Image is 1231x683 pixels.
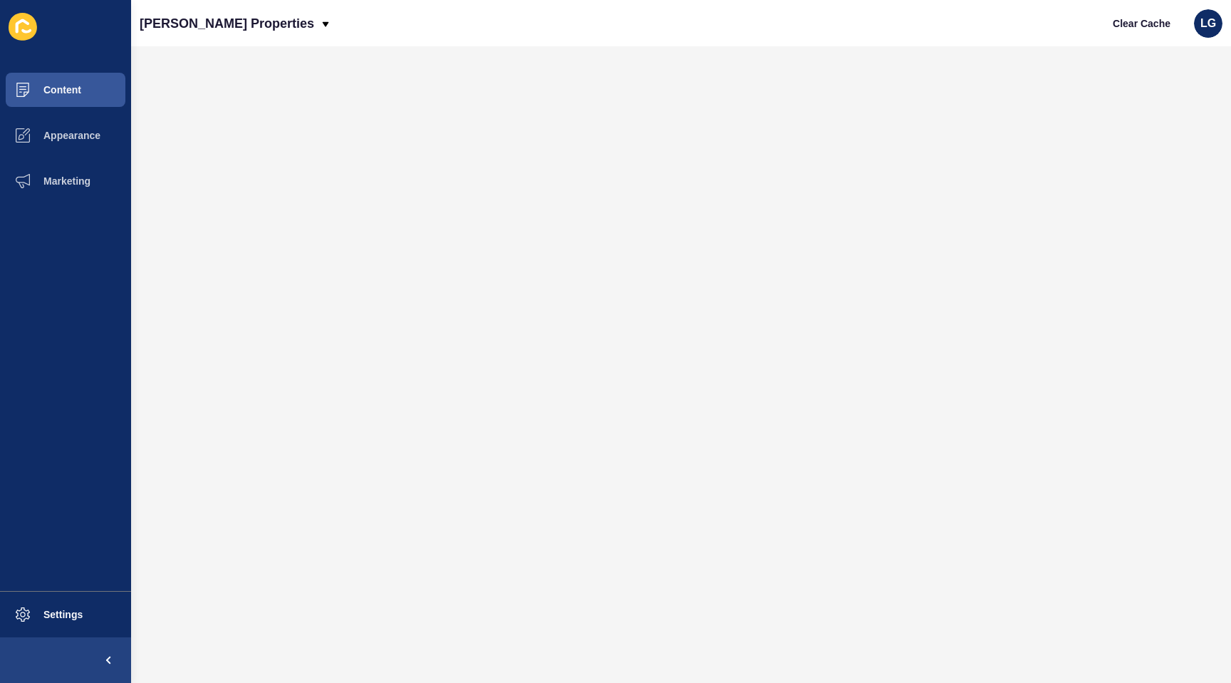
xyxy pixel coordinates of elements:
span: LG [1200,16,1216,31]
span: Clear Cache [1113,16,1170,31]
p: [PERSON_NAME] Properties [140,6,314,41]
button: Clear Cache [1101,9,1183,38]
